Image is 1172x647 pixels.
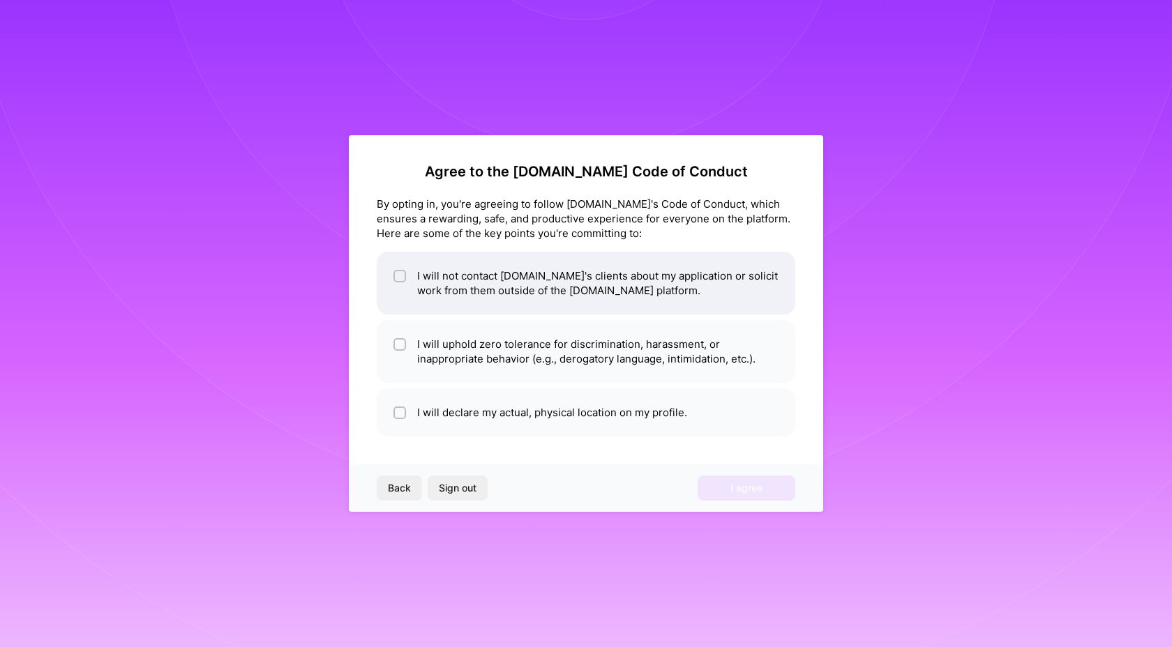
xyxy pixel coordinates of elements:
[377,197,795,241] div: By opting in, you're agreeing to follow [DOMAIN_NAME]'s Code of Conduct, which ensures a rewardin...
[377,252,795,314] li: I will not contact [DOMAIN_NAME]'s clients about my application or solicit work from them outside...
[428,475,488,501] button: Sign out
[377,475,422,501] button: Back
[377,163,795,180] h2: Agree to the [DOMAIN_NAME] Code of Conduct
[377,320,795,383] li: I will uphold zero tolerance for discrimination, harassment, or inappropriate behavior (e.g., der...
[439,481,476,495] span: Sign out
[388,481,411,495] span: Back
[377,388,795,436] li: I will declare my actual, physical location on my profile.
